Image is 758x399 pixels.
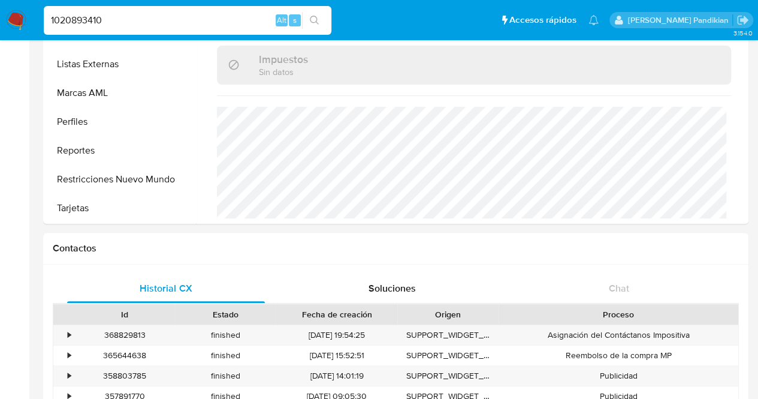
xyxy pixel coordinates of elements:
[68,329,71,341] div: •
[499,346,738,365] div: Reembolso de la compra MP
[499,325,738,345] div: Asignación del Contáctanos Impositiva
[46,107,196,136] button: Perfiles
[499,366,738,386] div: Publicidad
[68,370,71,382] div: •
[733,28,752,38] span: 3.154.0
[369,281,416,295] span: Soluciones
[276,325,397,345] div: [DATE] 19:54:25
[44,13,331,28] input: Buscar usuario o caso...
[46,79,196,107] button: Marcas AML
[68,350,71,361] div: •
[284,308,389,320] div: Fecha de creación
[627,14,732,26] p: agostina.bazzano@mercadolibre.com
[588,15,599,25] a: Notificaciones
[217,46,731,85] div: ImpuestosSin datos
[46,50,196,79] button: Listas Externas
[259,66,308,77] p: Sin datos
[397,325,498,345] div: SUPPORT_WIDGET_ML
[183,308,267,320] div: Estado
[276,346,397,365] div: [DATE] 15:52:51
[302,12,327,29] button: search-icon
[276,366,397,386] div: [DATE] 14:01:19
[397,366,498,386] div: SUPPORT_WIDGET_ML
[83,308,167,320] div: Id
[140,281,192,295] span: Historial CX
[74,366,175,386] div: 358803785
[293,14,297,26] span: s
[74,325,175,345] div: 368829813
[46,165,196,194] button: Restricciones Nuevo Mundo
[74,346,175,365] div: 365644638
[53,242,739,254] h1: Contactos
[259,53,308,66] h3: Impuestos
[175,325,276,345] div: finished
[46,194,196,223] button: Tarjetas
[397,346,498,365] div: SUPPORT_WIDGET_ML
[175,346,276,365] div: finished
[175,366,276,386] div: finished
[507,308,730,320] div: Proceso
[609,281,629,295] span: Chat
[509,14,576,26] span: Accesos rápidos
[46,136,196,165] button: Reportes
[736,14,749,26] a: Salir
[406,308,490,320] div: Origen
[277,14,286,26] span: Alt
